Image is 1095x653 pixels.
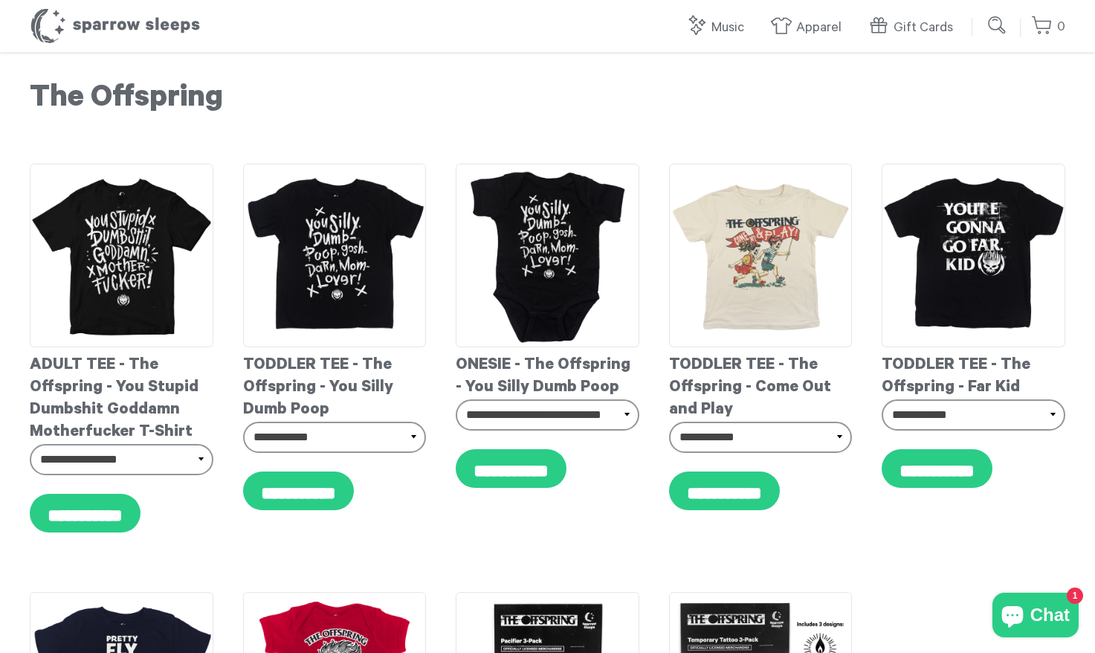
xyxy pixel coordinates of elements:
input: Submit [983,10,1012,40]
img: TheOffspring-ComeOutAndPlay-ToddlerT-shirt_grande.jpg [669,164,853,347]
h1: Sparrow Sleeps [30,7,201,45]
div: ADULT TEE - The Offspring - You Stupid Dumbshit Goddamn Motherfucker T-Shirt [30,347,213,444]
a: Apparel [770,12,849,44]
div: TODDLER TEE - The Offspring - Far Kid [882,347,1065,399]
div: TODDLER TEE - The Offspring - Come Out and Play [669,347,853,422]
div: TODDLER TEE - The Offspring - You Silly Dumb Poop [243,347,427,422]
img: TheOffspring-YouSilly-Onesie_grande.jpg [456,164,639,347]
img: TheOffspring-GoFar_Back_-ToddlerT-shirt_grande.jpg [882,164,1065,347]
div: ONESIE - The Offspring - You Silly Dumb Poop [456,347,639,399]
a: Music [685,12,752,44]
img: TheOffspring-YouSilly-ToddlerT-shirt_grande.jpg [243,164,427,347]
a: 0 [1031,11,1065,43]
inbox-online-store-chat: Shopify online store chat [988,593,1083,641]
img: TheOffspring-YouStupid-AdultT-shirt_grande.jpg [30,164,213,347]
a: Gift Cards [868,12,960,44]
h1: The Offspring [30,82,1065,119]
